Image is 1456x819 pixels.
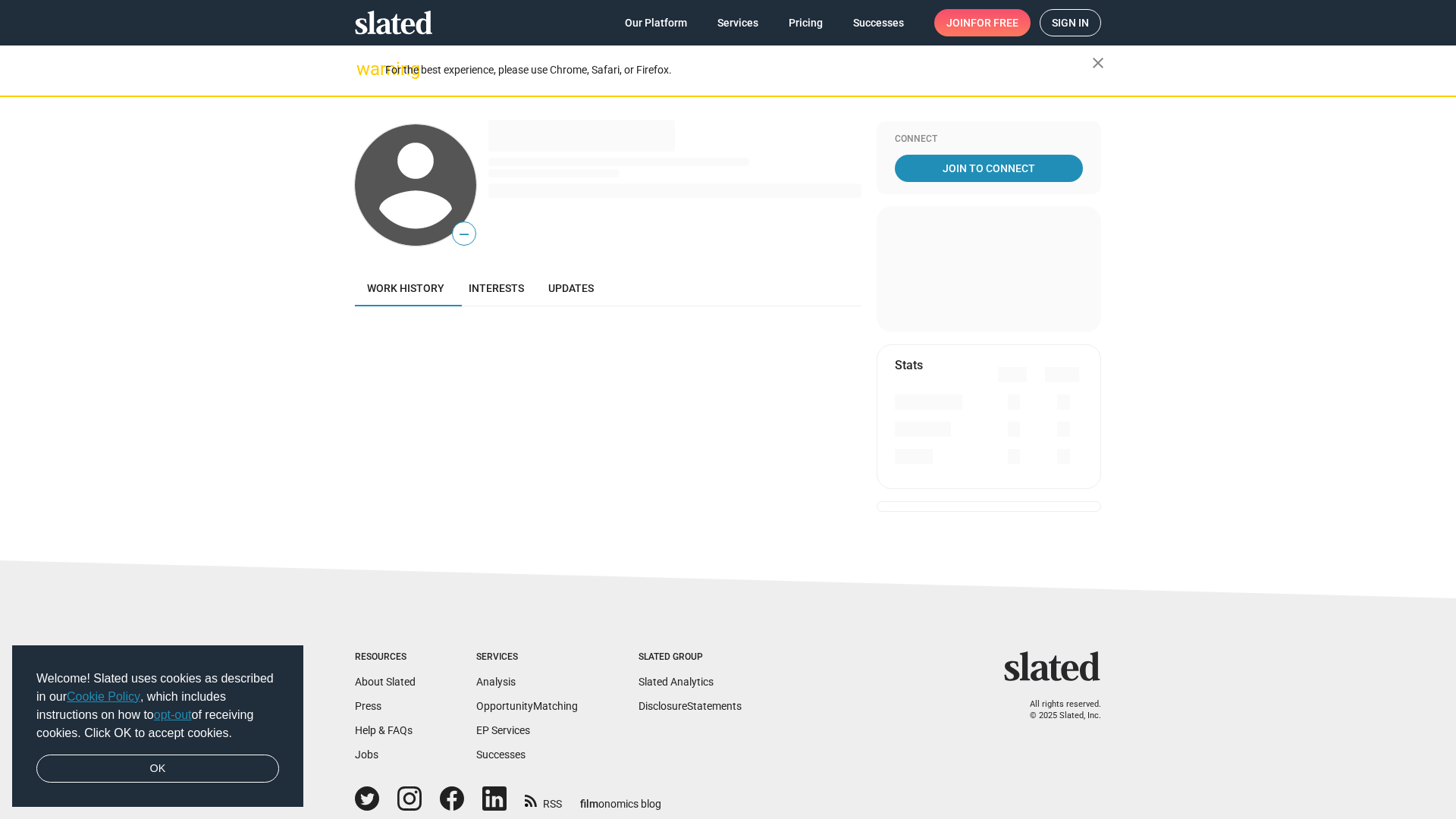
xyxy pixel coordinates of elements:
[789,9,823,36] span: Pricing
[895,155,1083,182] a: Join To Connect
[971,9,1018,36] span: for free
[625,9,687,36] span: Our Platform
[525,788,562,811] a: RSS
[476,748,526,761] a: Successes
[1052,10,1089,36] span: Sign in
[67,690,140,703] a: Cookie Policy
[457,270,536,306] a: Interests
[580,785,661,811] a: filmonomics blog
[1089,54,1107,72] mat-icon: close
[934,9,1031,36] a: Joinfor free
[476,724,530,736] a: EP Services
[476,676,516,688] a: Analysis
[355,270,457,306] a: Work history
[580,798,598,810] span: film
[476,651,578,664] div: Services
[355,700,381,712] a: Press
[853,9,904,36] span: Successes
[705,9,770,36] a: Services
[36,755,279,783] a: dismiss cookie message
[895,133,1083,146] div: Connect
[946,9,1018,36] span: Join
[898,155,1080,182] span: Join To Connect
[548,282,594,294] span: Updates
[777,9,835,36] a: Pricing
[355,651,416,664] div: Resources
[154,708,192,721] a: opt-out
[355,748,378,761] a: Jobs
[1040,9,1101,36] a: Sign in
[453,224,475,244] span: —
[367,282,444,294] span: Work history
[895,357,923,373] mat-card-title: Stats
[12,645,303,808] div: cookieconsent
[469,282,524,294] span: Interests
[476,700,578,712] a: OpportunityMatching
[355,676,416,688] a: About Slated
[639,700,742,712] a: DisclosureStatements
[36,670,279,742] span: Welcome! Slated uses cookies as described in our , which includes instructions on how to of recei...
[613,9,699,36] a: Our Platform
[639,676,714,688] a: Slated Analytics
[717,9,758,36] span: Services
[385,60,1092,80] div: For the best experience, please use Chrome, Safari, or Firefox.
[639,651,742,664] div: Slated Group
[355,724,413,736] a: Help & FAQs
[356,60,375,78] mat-icon: warning
[841,9,916,36] a: Successes
[536,270,606,306] a: Updates
[1014,699,1101,721] p: All rights reserved. © 2025 Slated, Inc.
